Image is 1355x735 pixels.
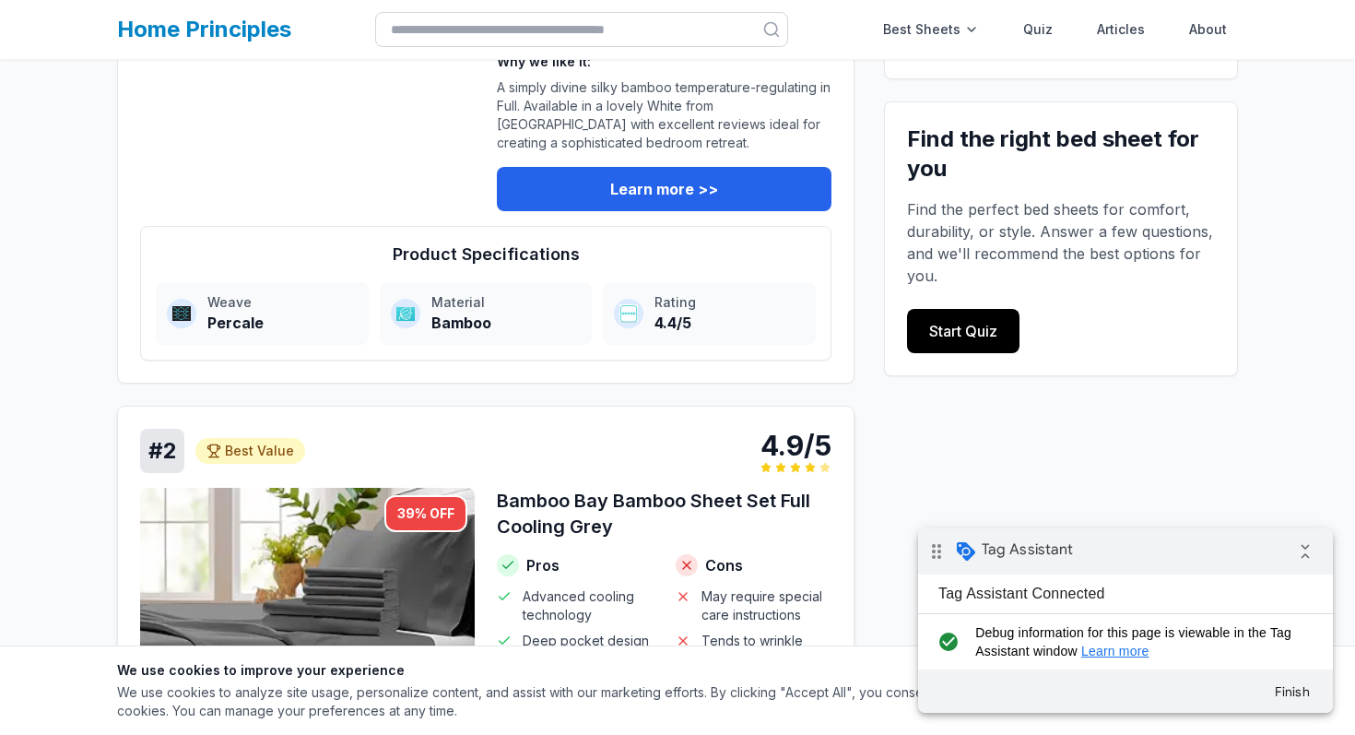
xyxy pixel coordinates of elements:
[497,53,831,71] h4: Why we like it:
[396,304,415,323] img: Material
[140,429,184,473] div: # 2
[907,124,1215,184] h3: Find the right bed sheet for you
[207,312,358,334] div: Percale
[117,683,1041,720] p: We use cookies to analyze site usage, personalize content, and assist with our marketing efforts....
[497,554,654,576] h4: Pros
[907,198,1215,287] p: Find the perfect bed sheets for comfort, durability, or style. Answer a few questions, and we'll ...
[1012,11,1064,48] a: Quiz
[523,587,654,624] span: Advanced cooling technology
[872,11,990,48] div: Best Sheets
[369,5,406,41] i: Collapse debug badge
[163,115,231,130] a: Learn more
[64,12,155,30] span: Tag Assistant
[207,293,358,312] div: Weave
[15,95,45,132] i: check_circle
[523,632,654,669] span: Deep pocket design for secure fit
[431,293,582,312] div: Material
[654,293,805,312] div: Rating
[760,429,831,462] div: 4.9/5
[341,147,407,180] button: Finish
[57,95,384,132] span: Debug information for this page is viewable in the Tag Assistant window
[384,495,467,532] div: 39 % OFF
[156,242,816,267] h4: Product Specifications
[676,554,832,576] h4: Cons
[1086,11,1156,48] a: Articles
[907,309,1019,353] a: Start Quiz
[497,78,831,152] p: A simply divine silky bamboo temperature-regulating in Full. Available in a lovely White from [GE...
[1178,11,1238,48] a: About
[431,312,582,334] div: Bamboo
[619,304,638,323] img: Rating
[497,167,831,211] a: Learn more >>
[172,304,191,323] img: Weave
[117,16,291,42] a: Home Principles
[701,632,832,669] span: Tends to wrinkle more than cotton
[117,661,1041,680] h3: We use cookies to improve your experience
[140,488,475,724] img: Bamboo Bay Bamboo Sheet Set Full Cooling Grey - Bamboo product image
[497,488,831,539] h3: Bamboo Bay Bamboo Sheet Set Full Cooling Grey
[225,442,294,460] span: Best Value
[701,587,832,624] span: May require special care instructions
[654,312,805,334] div: 4.4/5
